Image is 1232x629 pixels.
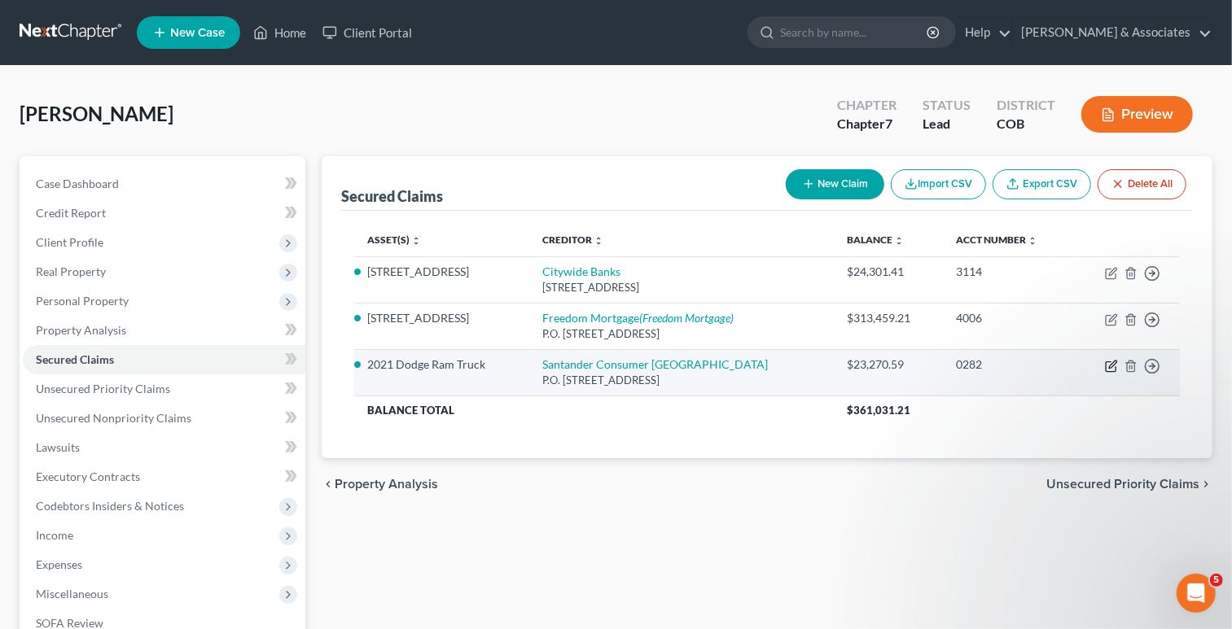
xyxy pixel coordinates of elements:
span: $361,031.21 [848,404,911,417]
a: [PERSON_NAME] & Associates [1013,18,1212,47]
span: Property Analysis [36,323,126,337]
div: $23,270.59 [848,356,930,373]
div: Secured Claims [341,186,443,206]
span: Income [36,528,73,542]
div: Chapter [837,96,897,115]
span: Expenses [36,557,82,571]
a: Unsecured Nonpriority Claims [23,404,305,433]
a: Client Portal [314,18,420,47]
div: P.O. [STREET_ADDRESS] [542,373,822,388]
span: Codebtors Insiders & Notices [36,499,184,513]
a: Case Dashboard [23,169,305,199]
div: Lead [923,115,971,133]
th: Balance Total [354,395,834,425]
button: Import CSV [891,169,986,199]
span: Unsecured Priority Claims [36,382,170,395]
div: 3114 [956,264,1060,280]
i: unfold_more [1028,236,1037,246]
div: 4006 [956,310,1060,326]
i: unfold_more [411,236,421,246]
a: Home [245,18,314,47]
a: Credit Report [23,199,305,228]
input: Search by name... [780,17,929,47]
button: Preview [1081,96,1193,133]
button: Unsecured Priority Claims chevron_right [1046,478,1212,491]
div: $24,301.41 [848,264,930,280]
iframe: Intercom live chat [1177,574,1216,613]
span: Executory Contracts [36,470,140,483]
div: Chapter [837,115,897,133]
button: Delete All [1098,169,1186,199]
span: Credit Report [36,206,106,220]
button: New Claim [786,169,884,199]
div: District [997,96,1055,115]
span: New Case [170,27,225,39]
button: chevron_left Property Analysis [322,478,438,491]
div: [STREET_ADDRESS] [542,280,822,295]
span: 7 [885,116,892,131]
div: P.O. [STREET_ADDRESS] [542,326,822,342]
span: Miscellaneous [36,587,108,601]
a: Balance unfold_more [848,234,905,246]
i: (Freedom Mortgage) [639,311,734,325]
span: Unsecured Nonpriority Claims [36,411,191,425]
a: Unsecured Priority Claims [23,374,305,404]
li: [STREET_ADDRESS] [367,264,516,280]
li: [STREET_ADDRESS] [367,310,516,326]
a: Lawsuits [23,433,305,462]
li: 2021 Dodge Ram Truck [367,356,516,373]
i: chevron_right [1199,478,1212,491]
span: Case Dashboard [36,177,119,190]
a: Help [957,18,1011,47]
span: Lawsuits [36,440,80,454]
a: Creditor unfold_more [542,234,603,246]
span: 5 [1210,574,1223,587]
span: Unsecured Priority Claims [1046,478,1199,491]
span: Personal Property [36,294,129,308]
span: Property Analysis [335,478,438,491]
a: Freedom Mortgage(Freedom Mortgage) [542,311,734,325]
div: Status [923,96,971,115]
span: Secured Claims [36,352,114,366]
a: Santander Consumer [GEOGRAPHIC_DATA] [542,357,768,371]
span: [PERSON_NAME] [20,102,173,125]
i: unfold_more [594,236,603,246]
i: unfold_more [895,236,905,246]
a: Export CSV [993,169,1091,199]
a: Asset(s) unfold_more [367,234,421,246]
span: Real Property [36,264,106,278]
a: Secured Claims [23,345,305,374]
a: Property Analysis [23,316,305,345]
a: Citywide Banks [542,264,620,278]
i: chevron_left [322,478,335,491]
div: $313,459.21 [848,310,930,326]
div: 0282 [956,356,1060,373]
a: Executory Contracts [23,462,305,491]
a: Acct Number unfold_more [956,234,1037,246]
span: Client Profile [36,235,103,249]
div: COB [997,115,1055,133]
